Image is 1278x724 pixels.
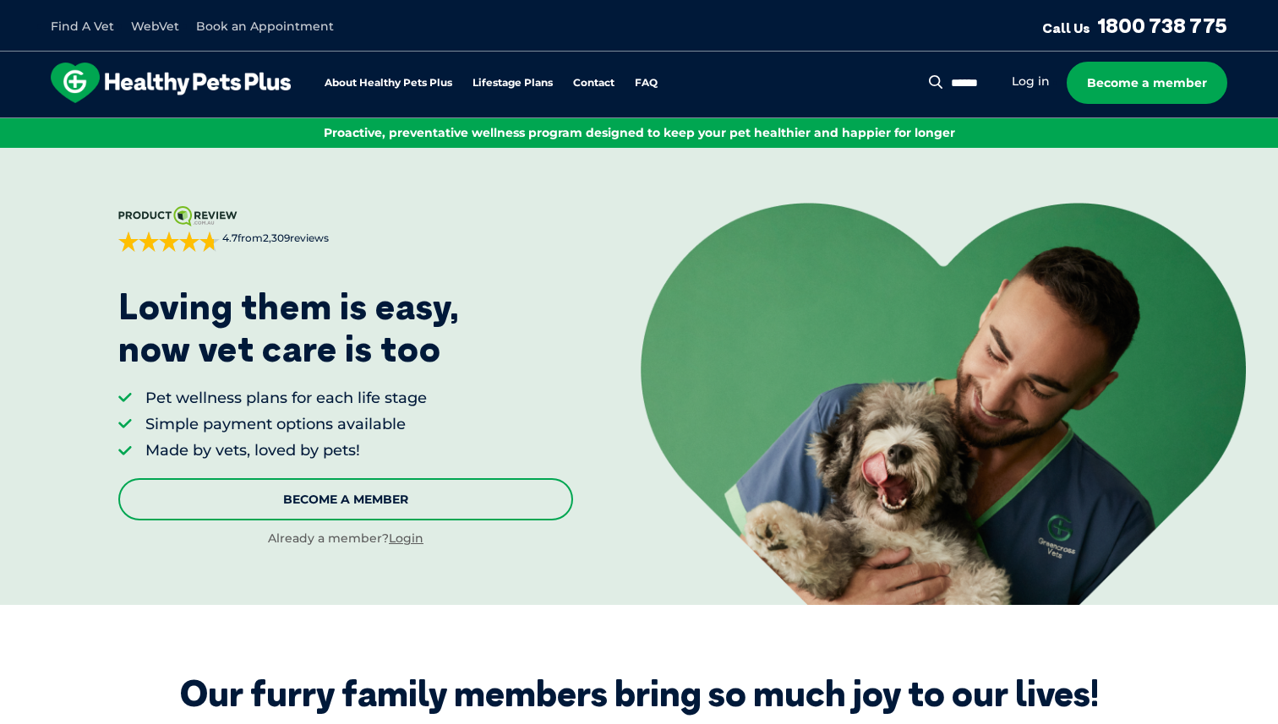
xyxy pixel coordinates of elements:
a: Login [389,531,423,546]
a: Become A Member [118,478,573,520]
div: 4.7 out of 5 stars [118,231,220,252]
img: hpp-logo [51,63,291,103]
a: 4.7from2,309reviews [118,206,573,252]
div: Already a member? [118,531,573,547]
strong: 4.7 [222,231,238,244]
a: About Healthy Pets Plus [325,78,452,89]
a: Book an Appointment [196,19,334,34]
li: Simple payment options available [145,414,427,435]
span: Proactive, preventative wellness program designed to keep your pet healthier and happier for longer [324,125,955,140]
a: Lifestage Plans [472,78,553,89]
a: Log in [1012,73,1050,90]
a: Become a member [1067,62,1227,104]
a: Contact [573,78,614,89]
span: 2,309 reviews [263,231,329,244]
a: WebVet [131,19,179,34]
span: Call Us [1042,19,1090,36]
a: Call Us1800 738 775 [1042,13,1227,38]
div: Our furry family members bring so much joy to our lives! [180,672,1099,715]
a: FAQ [635,78,658,89]
a: Find A Vet [51,19,114,34]
p: Loving them is easy, now vet care is too [118,286,460,371]
li: Made by vets, loved by pets! [145,440,427,461]
li: Pet wellness plans for each life stage [145,388,427,409]
img: <p>Loving them is easy, <br /> now vet care is too</p> [641,203,1246,606]
span: from [220,231,329,246]
button: Search [926,73,947,90]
